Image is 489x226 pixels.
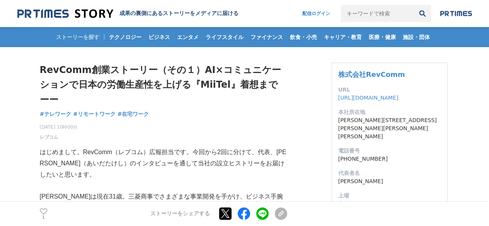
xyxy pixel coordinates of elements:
p: 1 [40,216,48,219]
h2: 成果の裏側にあるストーリーをメディアに届ける [119,10,239,17]
a: 株式会社RevComm [338,70,405,78]
span: ビジネス [145,34,173,41]
p: [PERSON_NAME]は現在31歳。三菱商事でさまざまな事業開発を手がけ、ビジネス手腕を磨いたのち起業。その経緯とAI搭載型クラウドIP電話「MiiTel（ミーテル）」というプロダクトを着想... [40,191,287,224]
span: #在宅ワーク [118,110,149,117]
input: キーワードで検索 [341,5,414,22]
dd: 未上場 [338,200,441,208]
a: #テレワーク [40,110,72,118]
a: エンタメ [174,27,202,47]
dt: 上場 [338,192,441,200]
dt: URL [338,86,441,94]
img: 成果の裏側にあるストーリーをメディアに届ける [17,8,113,19]
a: 飲食・小売 [287,27,320,47]
span: #リモートワーク [73,110,116,117]
a: キャリア・教育 [321,27,365,47]
span: [DATE] 10時00分 [40,124,78,131]
span: エンタメ [174,34,202,41]
dd: [PERSON_NAME] [338,177,441,185]
span: テクノロジー [106,34,145,41]
dt: 電話番号 [338,147,441,155]
a: ファイナンス [247,27,286,47]
dt: 代表者名 [338,169,441,177]
a: [URL][DOMAIN_NAME] [338,95,399,101]
a: 配信ログイン [295,5,338,22]
a: 医療・健康 [366,27,399,47]
a: ライフスタイル [203,27,247,47]
span: 施設・団体 [400,34,433,41]
a: ビジネス [145,27,173,47]
p: ストーリーをシェアする [150,211,210,218]
a: #リモートワーク [73,110,116,118]
a: 施設・団体 [400,27,433,47]
p: はじめまして。RevComm（レブコム）広報担当です。今回から2回に分けて、代表、[PERSON_NAME]（あいだたけし）のインタビューを通して当社の設立ヒストリーをお届けしたいと思います。 [40,147,287,180]
a: テクノロジー [106,27,145,47]
dd: [PERSON_NAME][STREET_ADDRESS][PERSON_NAME][PERSON_NAME][PERSON_NAME] [338,116,441,141]
span: 飲食・小売 [287,34,320,41]
a: レブコム [40,134,58,141]
dt: 本社所在地 [338,108,441,116]
button: 検索 [414,5,431,22]
h1: RevComm創業ストーリー（その１）AI×コミュニケーションで日本の労働生産性を上げる『MiiTel』着想までーー [40,63,287,107]
img: prtimes [440,10,472,17]
a: 成果の裏側にあるストーリーをメディアに届ける 成果の裏側にあるストーリーをメディアに届ける [17,8,239,19]
dd: [PHONE_NUMBER] [338,155,441,163]
span: ライフスタイル [203,34,247,41]
span: ファイナンス [247,34,286,41]
span: #テレワーク [40,110,72,117]
span: キャリア・教育 [321,34,365,41]
span: 医療・健康 [366,34,399,41]
a: #在宅ワーク [118,110,149,118]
